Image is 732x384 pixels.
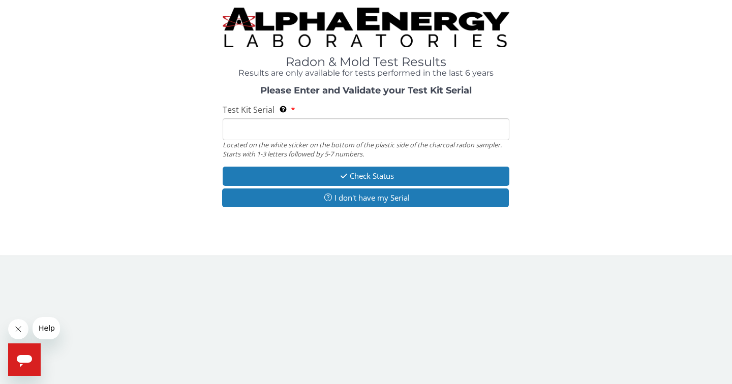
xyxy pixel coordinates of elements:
[223,69,509,78] h4: Results are only available for tests performed in the last 6 years
[260,85,472,96] strong: Please Enter and Validate your Test Kit Serial
[223,55,509,69] h1: Radon & Mold Test Results
[33,317,60,339] iframe: Message from company
[223,104,274,115] span: Test Kit Serial
[223,8,509,47] img: TightCrop.jpg
[222,188,509,207] button: I don't have my Serial
[223,140,509,159] div: Located on the white sticker on the bottom of the plastic side of the charcoal radon sampler. Sta...
[8,319,28,339] iframe: Close message
[8,343,41,376] iframe: Button to launch messaging window
[223,167,509,185] button: Check Status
